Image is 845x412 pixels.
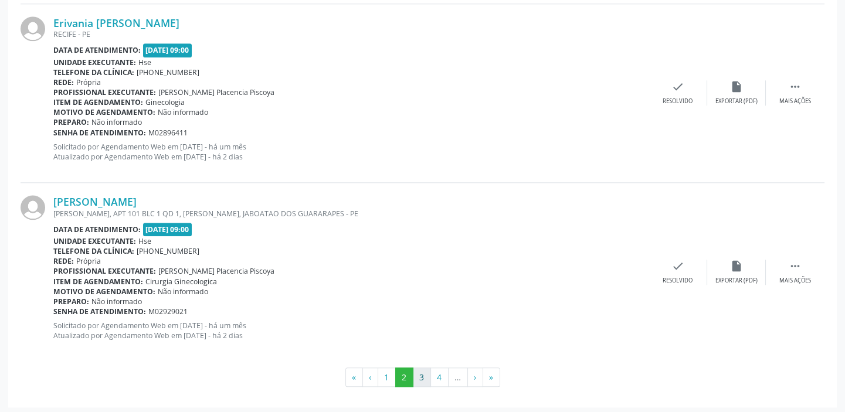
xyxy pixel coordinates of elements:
b: Preparo: [53,297,89,307]
span: [PERSON_NAME] Placencia Piscoya [158,87,274,97]
b: Profissional executante: [53,87,156,97]
div: Resolvido [663,277,693,285]
span: M02896411 [148,128,188,138]
span: Própria [76,256,101,266]
button: Go to page 4 [430,367,449,387]
b: Item de agendamento: [53,277,143,287]
p: Solicitado por Agendamento Web em [DATE] - há um mês Atualizado por Agendamento Web em [DATE] - h... [53,142,649,162]
span: Não informado [158,107,208,117]
span: Não informado [91,117,142,127]
b: Preparo: [53,117,89,127]
button: Go to page 2 [395,367,413,387]
div: Resolvido [663,97,693,105]
div: Mais ações [779,97,811,105]
button: Go to last page [483,367,500,387]
span: Cirurgia Ginecologica [145,277,217,287]
div: RECIFE - PE [53,29,649,39]
span: Hse [138,236,151,246]
i:  [789,80,802,93]
b: Unidade executante: [53,57,136,67]
b: Rede: [53,256,74,266]
div: [PERSON_NAME], APT 101 BLC 1 QD 1, [PERSON_NAME], JABOATAO DOS GUARARAPES - PE [53,209,649,219]
a: [PERSON_NAME] [53,195,137,208]
span: Não informado [158,287,208,297]
b: Data de atendimento: [53,224,141,234]
span: Ginecologia [145,97,185,107]
span: [PHONE_NUMBER] [137,246,199,256]
span: Hse [138,57,151,67]
span: Não informado [91,297,142,307]
span: [DATE] 09:00 [143,223,192,236]
span: [PHONE_NUMBER] [137,67,199,77]
b: Profissional executante: [53,266,156,276]
button: Go to previous page [362,367,378,387]
button: Go to first page [345,367,363,387]
b: Data de atendimento: [53,45,141,55]
span: [DATE] 09:00 [143,43,192,57]
b: Item de agendamento: [53,97,143,107]
b: Senha de atendimento: [53,307,146,316]
button: Go to page 3 [413,367,431,387]
b: Rede: [53,77,74,87]
b: Motivo de agendamento: [53,287,155,297]
span: M02929021 [148,307,188,316]
span: Própria [76,77,101,87]
i: check [671,80,684,93]
button: Go to next page [467,367,483,387]
b: Unidade executante: [53,236,136,246]
ul: Pagination [21,367,824,387]
i: insert_drive_file [730,80,743,93]
img: img [21,195,45,220]
div: Exportar (PDF) [715,277,758,285]
i: insert_drive_file [730,260,743,273]
p: Solicitado por Agendamento Web em [DATE] - há um mês Atualizado por Agendamento Web em [DATE] - h... [53,321,649,341]
button: Go to page 1 [378,367,396,387]
div: Mais ações [779,277,811,285]
a: Erivania [PERSON_NAME] [53,16,179,29]
b: Motivo de agendamento: [53,107,155,117]
b: Telefone da clínica: [53,246,134,256]
i: check [671,260,684,273]
b: Telefone da clínica: [53,67,134,77]
div: Exportar (PDF) [715,97,758,105]
img: img [21,16,45,41]
span: [PERSON_NAME] Placencia Piscoya [158,266,274,276]
i:  [789,260,802,273]
b: Senha de atendimento: [53,128,146,138]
